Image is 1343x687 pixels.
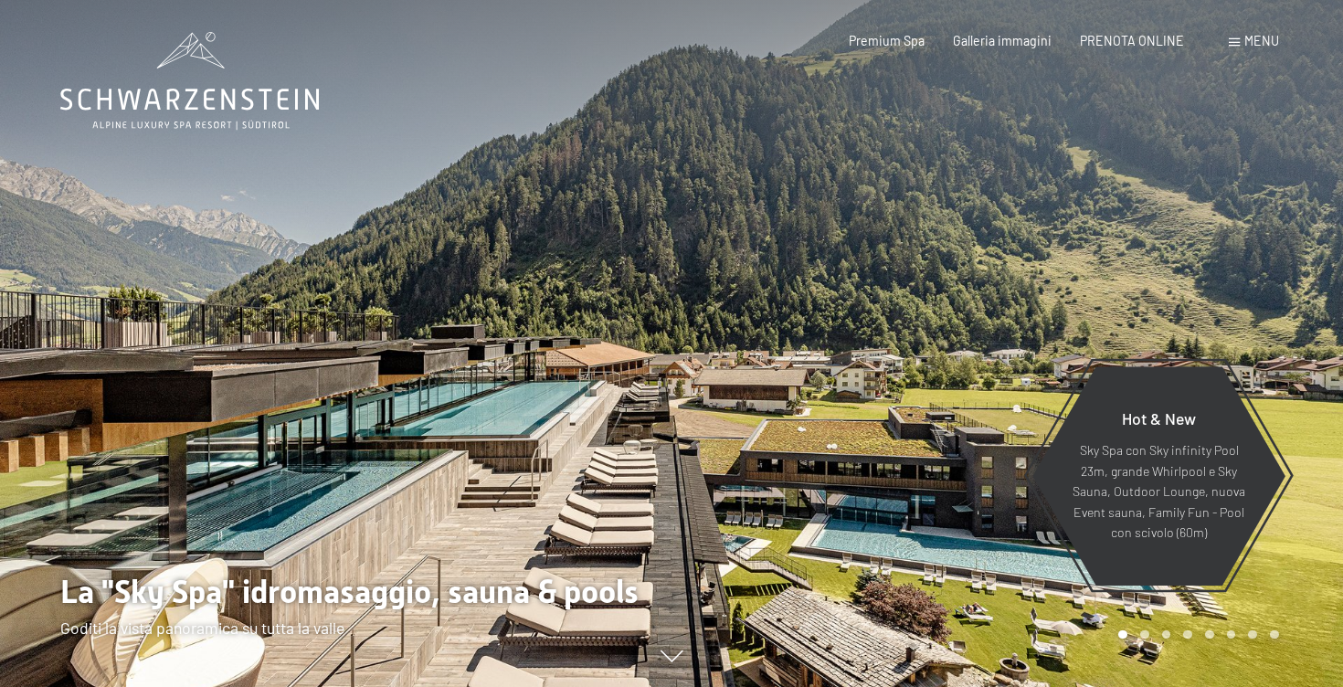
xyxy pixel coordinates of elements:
div: Carousel Page 7 [1248,630,1257,639]
div: Carousel Page 8 [1270,630,1279,639]
div: Carousel Page 4 [1183,630,1192,639]
a: PRENOTA ONLINE [1080,33,1184,48]
div: Carousel Page 2 [1140,630,1149,639]
p: Sky Spa con Sky infinity Pool 23m, grande Whirlpool e Sky Sauna, Outdoor Lounge, nuova Event saun... [1072,440,1246,544]
a: Hot & New Sky Spa con Sky infinity Pool 23m, grande Whirlpool e Sky Sauna, Outdoor Lounge, nuova ... [1031,365,1286,587]
span: Hot & New [1122,408,1196,428]
div: Carousel Page 5 [1205,630,1214,639]
div: Carousel Page 3 [1162,630,1171,639]
span: Menu [1244,33,1279,48]
div: Carousel Page 6 [1227,630,1236,639]
a: Premium Spa [849,33,925,48]
div: Carousel Pagination [1112,630,1278,639]
a: Galleria immagini [953,33,1052,48]
div: Carousel Page 1 (Current Slide) [1118,630,1127,639]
